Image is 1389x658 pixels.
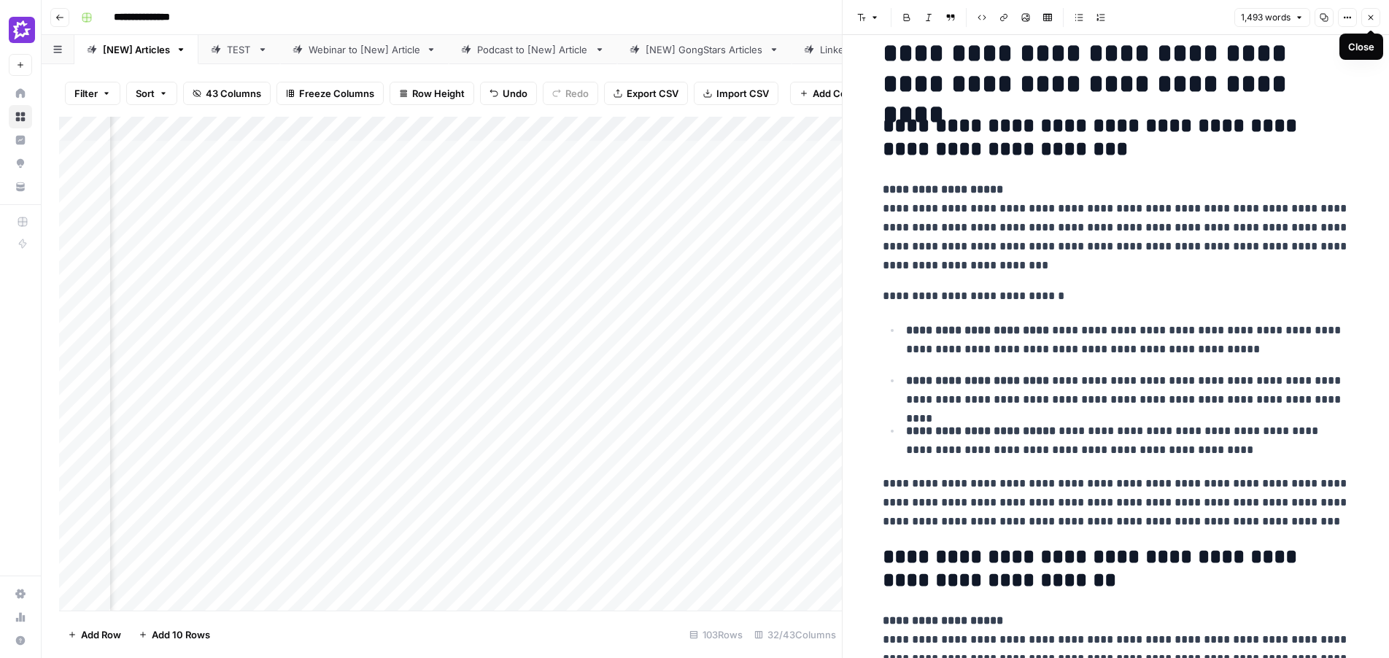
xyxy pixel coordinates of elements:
[716,86,769,101] span: Import CSV
[206,86,261,101] span: 43 Columns
[617,35,792,64] a: [NEW] GongStars Articles
[136,86,155,101] span: Sort
[480,82,537,105] button: Undo
[813,86,869,101] span: Add Column
[604,82,688,105] button: Export CSV
[183,82,271,105] button: 43 Columns
[748,623,842,646] div: 32/43 Columns
[390,82,474,105] button: Row Height
[477,42,589,57] div: Podcast to [New] Article
[1234,8,1310,27] button: 1,493 words
[412,86,465,101] span: Row Height
[9,175,32,198] a: Your Data
[694,82,778,105] button: Import CSV
[792,35,984,64] a: LinkedIn Post to [New] Article
[684,623,748,646] div: 103 Rows
[449,35,617,64] a: Podcast to [New] Article
[9,12,32,48] button: Workspace: Gong
[276,82,384,105] button: Freeze Columns
[299,86,374,101] span: Freeze Columns
[130,623,219,646] button: Add 10 Rows
[503,86,527,101] span: Undo
[152,627,210,642] span: Add 10 Rows
[9,605,32,629] a: Usage
[790,82,878,105] button: Add Column
[74,86,98,101] span: Filter
[81,627,121,642] span: Add Row
[9,105,32,128] a: Browse
[627,86,678,101] span: Export CSV
[646,42,763,57] div: [NEW] GongStars Articles
[309,42,420,57] div: Webinar to [New] Article
[9,152,32,175] a: Opportunities
[280,35,449,64] a: Webinar to [New] Article
[9,582,32,605] a: Settings
[9,82,32,105] a: Home
[74,35,198,64] a: [NEW] Articles
[565,86,589,101] span: Redo
[198,35,280,64] a: TEST
[820,42,956,57] div: LinkedIn Post to [New] Article
[59,623,130,646] button: Add Row
[9,629,32,652] button: Help + Support
[9,128,32,152] a: Insights
[126,82,177,105] button: Sort
[1241,11,1291,24] span: 1,493 words
[1348,39,1374,54] div: Close
[543,82,598,105] button: Redo
[9,17,35,43] img: Gong Logo
[227,42,252,57] div: TEST
[65,82,120,105] button: Filter
[103,42,170,57] div: [NEW] Articles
